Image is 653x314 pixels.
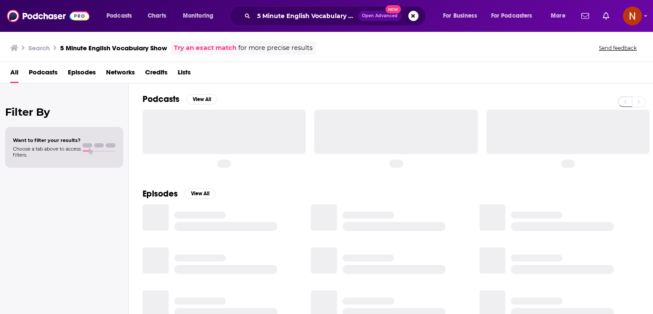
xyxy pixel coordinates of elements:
[60,44,167,52] h3: 5 Minute English Vocabulary Show
[7,8,89,24] img: Podchaser - Follow, Share and Rate Podcasts
[443,10,477,22] span: For Business
[578,9,592,23] a: Show notifications dropdown
[143,94,217,105] a: PodcastsView All
[5,106,123,118] h2: Filter By
[551,10,565,22] span: More
[623,6,642,25] span: Logged in as AdelNBM
[386,5,401,13] span: New
[254,9,358,23] input: Search podcasts, credits, & more...
[362,14,398,18] span: Open Advanced
[145,65,167,83] a: Credits
[186,94,217,105] button: View All
[623,6,642,25] button: Show profile menu
[106,10,132,22] span: Podcasts
[29,65,58,83] a: Podcasts
[623,6,642,25] img: User Profile
[28,44,50,52] h3: Search
[106,65,135,83] a: Networks
[142,9,171,23] a: Charts
[178,65,191,83] a: Lists
[177,9,225,23] button: open menu
[100,9,143,23] button: open menu
[68,65,96,83] a: Episodes
[596,44,639,52] button: Send feedback
[148,10,166,22] span: Charts
[13,146,81,158] span: Choose a tab above to access filters.
[599,9,613,23] a: Show notifications dropdown
[10,65,18,83] a: All
[491,10,532,22] span: For Podcasters
[143,188,216,199] a: EpisodesView All
[143,94,179,105] h2: Podcasts
[143,188,178,199] h2: Episodes
[183,10,213,22] span: Monitoring
[238,6,434,26] div: Search podcasts, credits, & more...
[358,11,401,21] button: Open AdvancedNew
[437,9,488,23] button: open menu
[238,43,313,53] span: for more precise results
[545,9,576,23] button: open menu
[486,9,545,23] button: open menu
[13,137,81,143] span: Want to filter your results?
[185,188,216,199] button: View All
[174,43,237,53] a: Try an exact match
